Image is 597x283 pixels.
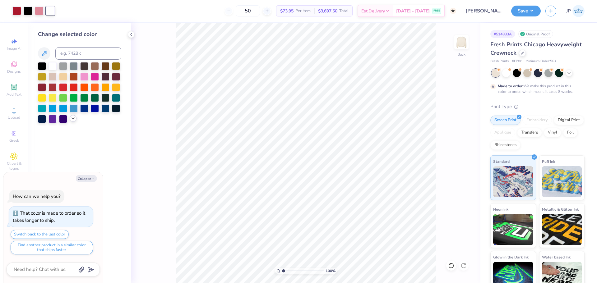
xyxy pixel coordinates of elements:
button: Switch back to the last color [11,230,69,239]
div: Transfers [517,128,542,137]
div: How can we help you? [13,193,61,199]
img: Standard [493,166,533,197]
div: Change selected color [38,30,121,39]
div: We make this product in this color to order, which means it takes 8 weeks. [498,83,574,94]
span: Clipart & logos [3,161,25,171]
span: Per Item [295,8,311,14]
img: Metallic & Glitter Ink [542,214,582,245]
input: – – [236,5,260,16]
a: JP [566,5,585,17]
div: Foil [563,128,578,137]
button: Find another product in a similar color that ships faster [11,241,93,254]
div: # 514833A [490,30,515,38]
div: That color is made to order so it takes longer to ship. [13,210,85,223]
span: Glow in the Dark Ink [493,254,529,260]
div: Applique [490,128,515,137]
span: Total [339,8,349,14]
button: Collapse [76,175,97,182]
span: Upload [8,115,20,120]
span: Est. Delivery [361,8,385,14]
span: JP [566,7,571,15]
div: Embroidery [522,116,552,125]
span: Fresh Prints [490,59,509,64]
div: Print Type [490,103,585,110]
span: Standard [493,158,510,165]
div: Vinyl [544,128,561,137]
span: Image AI [7,46,21,51]
img: Neon Ink [493,214,533,245]
div: Rhinestones [490,140,521,150]
span: Metallic & Glitter Ink [542,206,579,212]
span: Water based Ink [542,254,571,260]
span: Puff Ink [542,158,555,165]
span: Designs [7,69,21,74]
span: [DATE] - [DATE] [396,8,430,14]
span: 100 % [326,268,336,274]
span: FREE [433,9,440,13]
span: # FP88 [512,59,522,64]
span: Minimum Order: 50 + [525,59,557,64]
button: Save [511,6,541,16]
span: Greek [9,138,19,143]
div: Digital Print [554,116,584,125]
input: e.g. 7428 c [55,47,121,60]
span: $73.95 [280,8,294,14]
span: $3,697.50 [318,8,337,14]
img: Puff Ink [542,166,582,197]
span: Fresh Prints Chicago Heavyweight Crewneck [490,41,582,57]
span: Add Text [7,92,21,97]
strong: Made to order: [498,84,524,89]
img: Back [455,36,468,48]
div: Original Proof [518,30,553,38]
span: Neon Ink [493,206,508,212]
img: John Paul Torres [572,5,585,17]
div: Back [457,52,465,57]
div: Screen Print [490,116,521,125]
input: Untitled Design [461,5,507,17]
